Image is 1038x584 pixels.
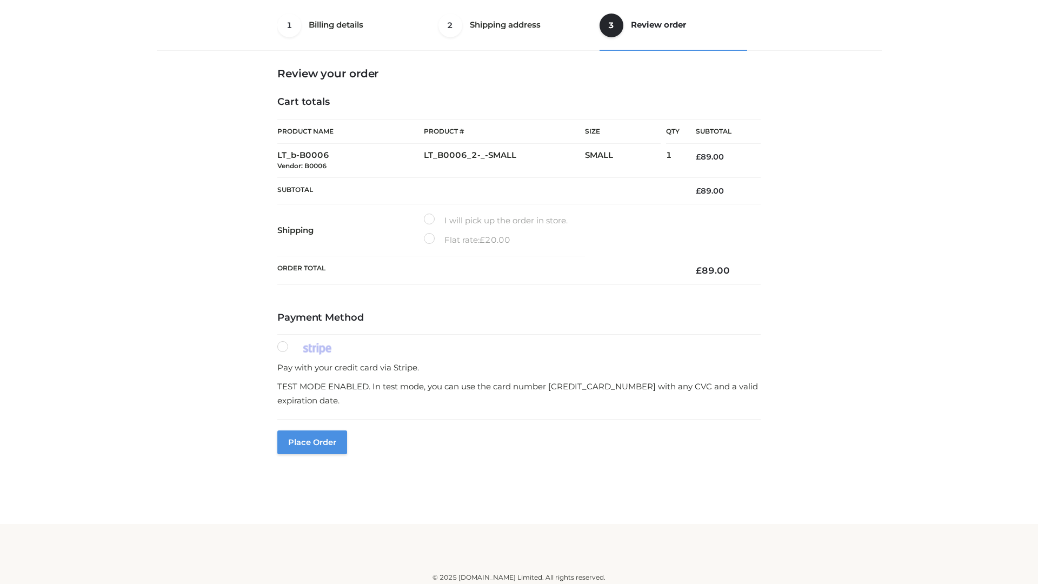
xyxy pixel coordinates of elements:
small: Vendor: B0006 [277,162,327,170]
span: £ [696,152,701,162]
th: Shipping [277,204,424,256]
td: 1 [666,144,680,178]
td: LT_b-B0006 [277,144,424,178]
button: Place order [277,430,347,454]
h3: Review your order [277,67,761,80]
p: Pay with your credit card via Stripe. [277,361,761,375]
label: Flat rate: [424,233,510,247]
bdi: 89.00 [696,186,724,196]
th: Order Total [277,256,680,285]
h4: Payment Method [277,312,761,324]
div: © 2025 [DOMAIN_NAME] Limited. All rights reserved. [161,572,877,583]
th: Product Name [277,119,424,144]
label: I will pick up the order in store. [424,214,568,228]
bdi: 89.00 [696,152,724,162]
th: Subtotal [277,177,680,204]
th: Size [585,120,661,144]
td: LT_B0006_2-_-SMALL [424,144,585,178]
span: £ [480,235,485,245]
th: Subtotal [680,120,761,144]
bdi: 20.00 [480,235,510,245]
td: SMALL [585,144,666,178]
bdi: 89.00 [696,265,730,276]
span: £ [696,265,702,276]
th: Qty [666,119,680,144]
h4: Cart totals [277,96,761,108]
p: TEST MODE ENABLED. In test mode, you can use the card number [CREDIT_CARD_NUMBER] with any CVC an... [277,380,761,407]
span: £ [696,186,701,196]
th: Product # [424,119,585,144]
